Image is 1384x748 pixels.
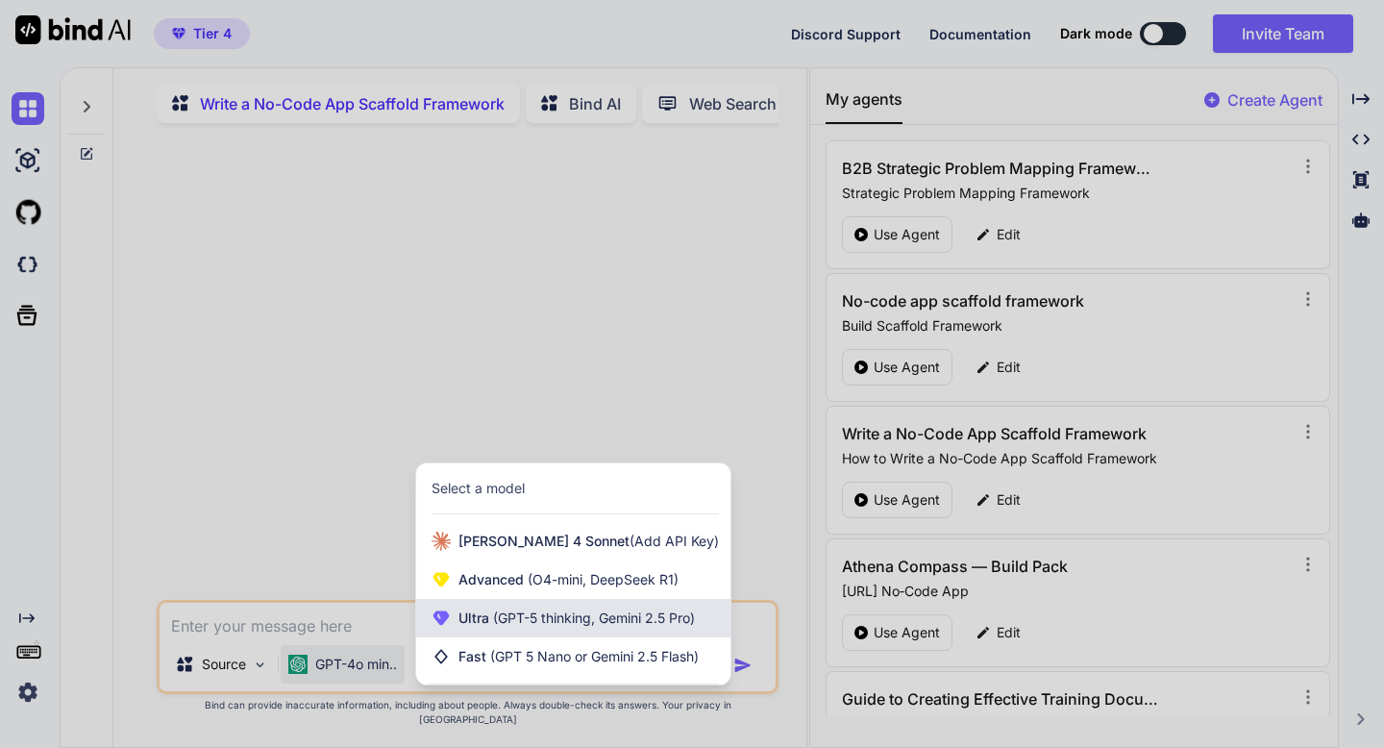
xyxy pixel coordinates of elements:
span: (Add API Key) [630,533,719,549]
span: (GPT-5 thinking, Gemini 2.5 Pro) [489,610,695,626]
span: [PERSON_NAME] 4 Sonnet [458,532,719,551]
span: (O4-mini, DeepSeek R1) [524,571,679,587]
span: Advanced [458,570,679,589]
span: Fast [458,647,699,666]
div: Select a model [432,479,525,498]
span: (GPT 5 Nano or Gemini 2.5 Flash) [490,648,699,664]
span: Ultra [458,609,695,628]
